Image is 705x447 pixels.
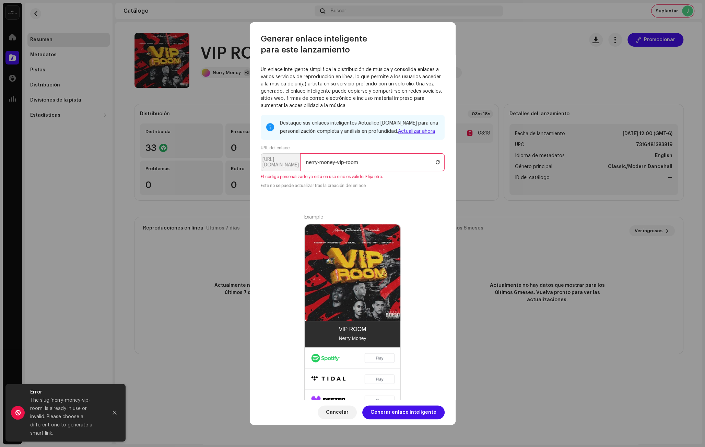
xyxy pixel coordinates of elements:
span: Generar enlace inteligente [371,405,436,419]
button: Cancelar [318,405,357,419]
button: Close [108,406,121,420]
div: Nerry Money [339,335,366,342]
div: Destaque sus enlaces inteligentes Actualice [DOMAIN_NAME] para una personalización completa y aná... [280,119,439,136]
img: c2e76416-9a7f-4fe5-ba21-fa65ca856905 [305,224,402,321]
label: URL del enlace [261,145,290,151]
div: Generar enlace inteligente para este lanzamiento [250,22,456,55]
a: Actualizar ahora [398,129,435,134]
small: El código personalizado ya está en uso o no es válido. Elija otro. [261,174,445,179]
p: Un enlace inteligente simplifica la distribución de música y consolida enlaces a varios servicios... [261,66,445,109]
div: The slug 'nerry-money-vip-room' is already in use or invalid. Please choose a different one to ge... [30,396,102,437]
div: Example [304,214,401,221]
button: Generar enlace inteligente [362,405,445,419]
div: VIP ROOM [339,327,366,332]
small: Este no se puede actualizar tras la creación del enlace [261,182,366,189]
p-inputgroup-addon: [URL][DOMAIN_NAME] [261,153,300,171]
div: Error [30,388,102,396]
span: Cancelar [326,405,349,419]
